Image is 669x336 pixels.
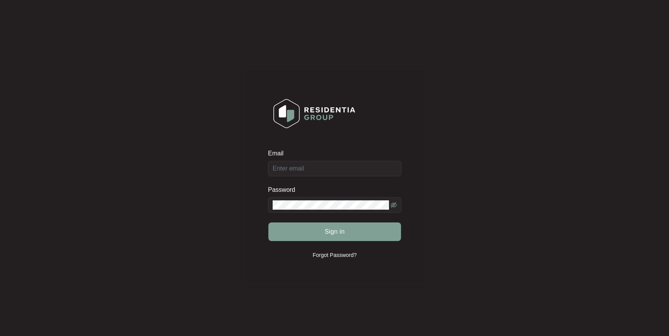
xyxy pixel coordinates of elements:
[268,161,401,176] input: Email
[268,222,401,241] button: Sign in
[325,227,345,236] span: Sign in
[313,251,357,259] p: Forgot Password?
[268,94,360,133] img: Login Logo
[268,150,289,157] label: Email
[268,186,301,194] label: Password
[391,202,397,208] span: eye-invisible
[273,200,389,210] input: Password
